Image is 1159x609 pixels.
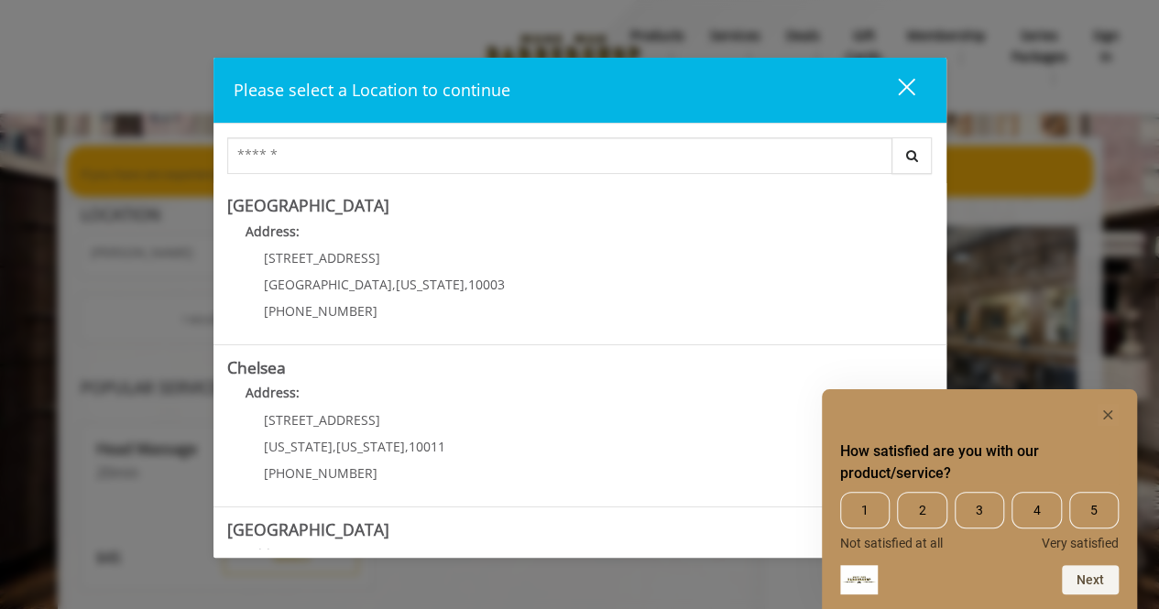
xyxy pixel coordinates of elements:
[396,276,465,293] span: [US_STATE]
[409,438,445,455] span: 10011
[465,276,468,293] span: ,
[902,149,923,162] i: Search button
[1062,565,1119,594] button: Next question
[246,384,300,401] b: Address:
[1042,536,1119,550] span: Very satisfied
[246,546,300,563] b: Address:
[227,137,933,183] div: Center Select
[864,71,926,109] button: close dialog
[840,536,943,550] span: Not satisfied at all
[405,438,409,455] span: ,
[468,276,505,293] span: 10003
[264,302,377,320] span: [PHONE_NUMBER]
[264,411,380,429] span: [STREET_ADDRESS]
[1011,492,1061,528] span: 4
[264,438,333,455] span: [US_STATE]
[333,438,336,455] span: ,
[227,194,389,216] b: [GEOGRAPHIC_DATA]
[227,356,286,378] b: Chelsea
[840,404,1119,594] div: How satisfied are you with our product/service? Select an option from 1 to 5, with 1 being Not sa...
[227,137,892,174] input: Search Center
[1069,492,1119,528] span: 5
[840,440,1119,484] h2: How satisfied are you with our product/service? Select an option from 1 to 5, with 1 being Not sa...
[264,249,380,266] span: [STREET_ADDRESS]
[234,79,510,101] span: Please select a Location to continue
[392,276,396,293] span: ,
[877,77,913,104] div: close dialog
[264,464,377,482] span: [PHONE_NUMBER]
[955,492,1004,528] span: 3
[897,492,946,528] span: 2
[246,223,300,240] b: Address:
[227,518,389,540] b: [GEOGRAPHIC_DATA]
[336,438,405,455] span: [US_STATE]
[840,492,890,528] span: 1
[1097,404,1119,426] button: Hide survey
[840,492,1119,550] div: How satisfied are you with our product/service? Select an option from 1 to 5, with 1 being Not sa...
[264,276,392,293] span: [GEOGRAPHIC_DATA]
